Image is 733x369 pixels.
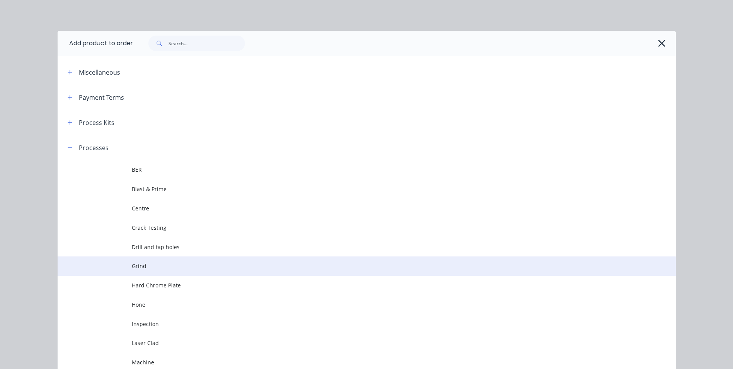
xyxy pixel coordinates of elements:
[79,143,109,152] div: Processes
[132,166,567,174] span: BER
[168,36,245,51] input: Search...
[132,320,567,328] span: Inspection
[58,31,133,56] div: Add product to order
[132,204,567,212] span: Centre
[79,93,124,102] div: Payment Terms
[79,68,120,77] div: Miscellaneous
[79,118,114,127] div: Process Kits
[132,281,567,289] span: Hard Chrome Plate
[132,262,567,270] span: Grind
[132,243,567,251] span: Drill and tap holes
[132,301,567,309] span: Hone
[132,358,567,366] span: Machine
[132,224,567,232] span: Crack Testing
[132,339,567,347] span: Laser Clad
[132,185,567,193] span: Blast & Prime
